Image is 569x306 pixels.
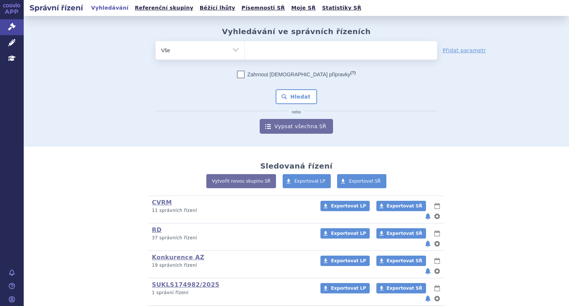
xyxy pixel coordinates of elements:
p: 37 správních řízení [152,235,311,241]
button: nastavení [433,267,441,276]
a: Běžící lhůty [197,3,237,13]
h2: Vyhledávání ve správních řízeních [222,27,371,36]
button: notifikace [424,212,432,221]
h2: Správní řízení [24,3,89,13]
button: notifikace [424,294,432,303]
a: Exportovat SŘ [376,201,426,211]
i: nebo [288,110,305,114]
a: Exportovat SŘ [337,174,386,188]
p: 19 správních řízení [152,262,311,269]
h2: Sledovaná řízení [260,162,332,170]
a: Moje SŘ [289,3,318,13]
a: Exportovat LP [320,283,370,293]
a: RD [152,226,162,233]
a: Vyhledávání [89,3,131,13]
a: Exportovat SŘ [376,228,426,239]
a: Referenční skupiny [133,3,196,13]
span: Exportovat LP [295,179,326,184]
span: Exportovat LP [331,258,366,263]
button: lhůty [433,284,441,293]
p: 1 správní řízení [152,290,311,296]
span: Exportovat SŘ [349,179,381,184]
a: Exportovat LP [320,256,370,266]
a: SUKLS174982/2025 [152,281,219,288]
a: CVRM [152,199,172,206]
a: Exportovat LP [320,201,370,211]
span: Exportovat LP [331,203,366,209]
span: Exportovat LP [331,286,366,291]
a: Přidat parametr [443,47,486,54]
button: notifikace [424,267,432,276]
span: Exportovat LP [331,231,366,236]
label: Zahrnout [DEMOGRAPHIC_DATA] přípravky [237,71,356,78]
button: lhůty [433,202,441,210]
span: Exportovat SŘ [387,203,422,209]
a: Vypsat všechna SŘ [260,119,333,134]
span: Exportovat SŘ [387,286,422,291]
button: Hledat [276,89,317,104]
a: Statistiky SŘ [320,3,363,13]
p: 11 správních řízení [152,207,311,214]
a: Exportovat SŘ [376,256,426,266]
span: Exportovat SŘ [387,231,422,236]
a: Konkurence AZ [152,254,204,261]
button: nastavení [433,294,441,303]
a: Exportovat LP [283,174,331,188]
a: Exportovat LP [320,228,370,239]
button: nastavení [433,239,441,248]
span: Exportovat SŘ [387,258,422,263]
button: notifikace [424,239,432,248]
button: lhůty [433,256,441,265]
button: lhůty [433,229,441,238]
a: Písemnosti SŘ [239,3,287,13]
a: Exportovat SŘ [376,283,426,293]
a: Vytvořit novou skupinu SŘ [206,174,276,188]
button: nastavení [433,212,441,221]
abbr: (?) [350,70,356,75]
